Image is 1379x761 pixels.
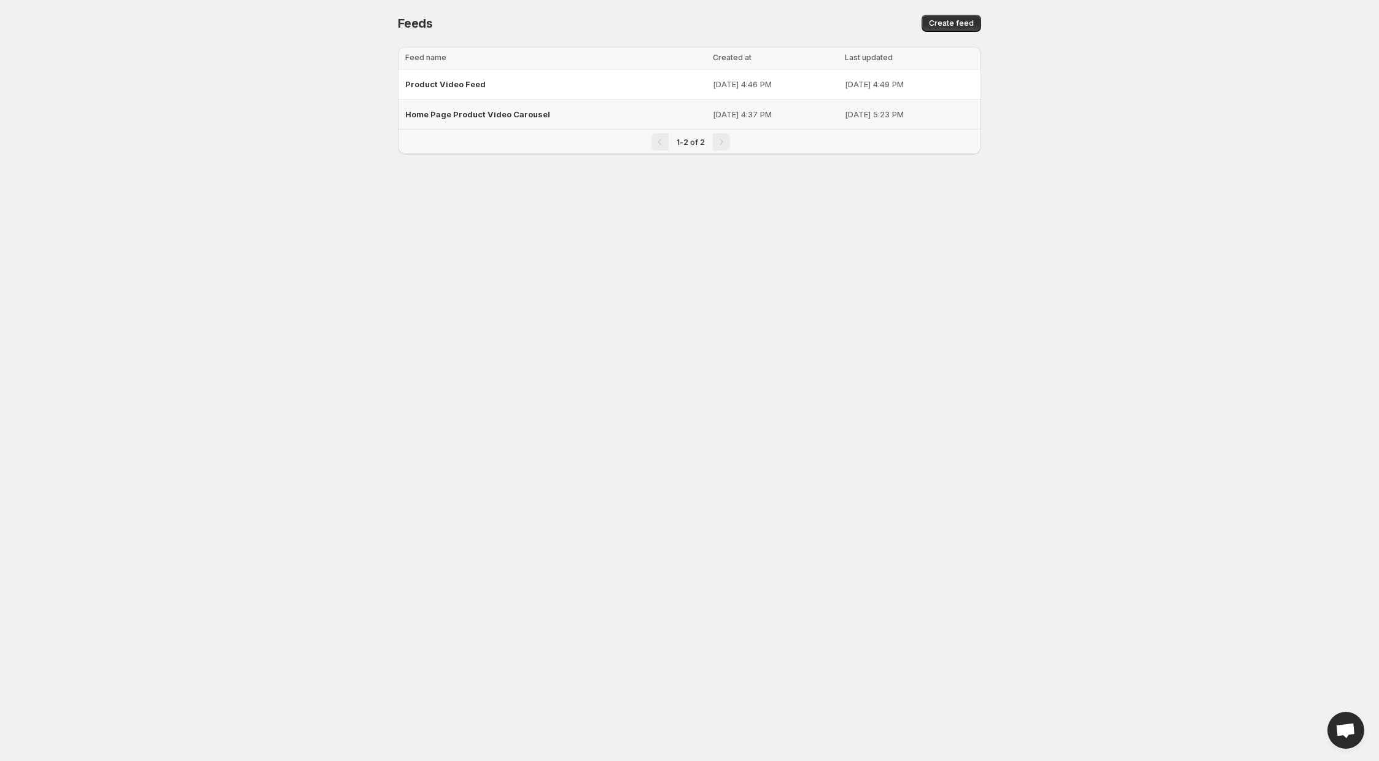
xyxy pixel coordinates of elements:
[398,16,433,31] span: Feeds
[929,18,974,28] span: Create feed
[405,109,550,119] span: Home Page Product Video Carousel
[713,108,838,120] p: [DATE] 4:37 PM
[845,78,974,90] p: [DATE] 4:49 PM
[845,53,893,62] span: Last updated
[713,53,752,62] span: Created at
[398,129,981,154] nav: Pagination
[405,79,486,89] span: Product Video Feed
[677,138,705,147] span: 1-2 of 2
[713,78,838,90] p: [DATE] 4:46 PM
[405,53,446,62] span: Feed name
[922,15,981,32] button: Create feed
[845,108,974,120] p: [DATE] 5:23 PM
[1327,712,1364,749] div: Open chat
